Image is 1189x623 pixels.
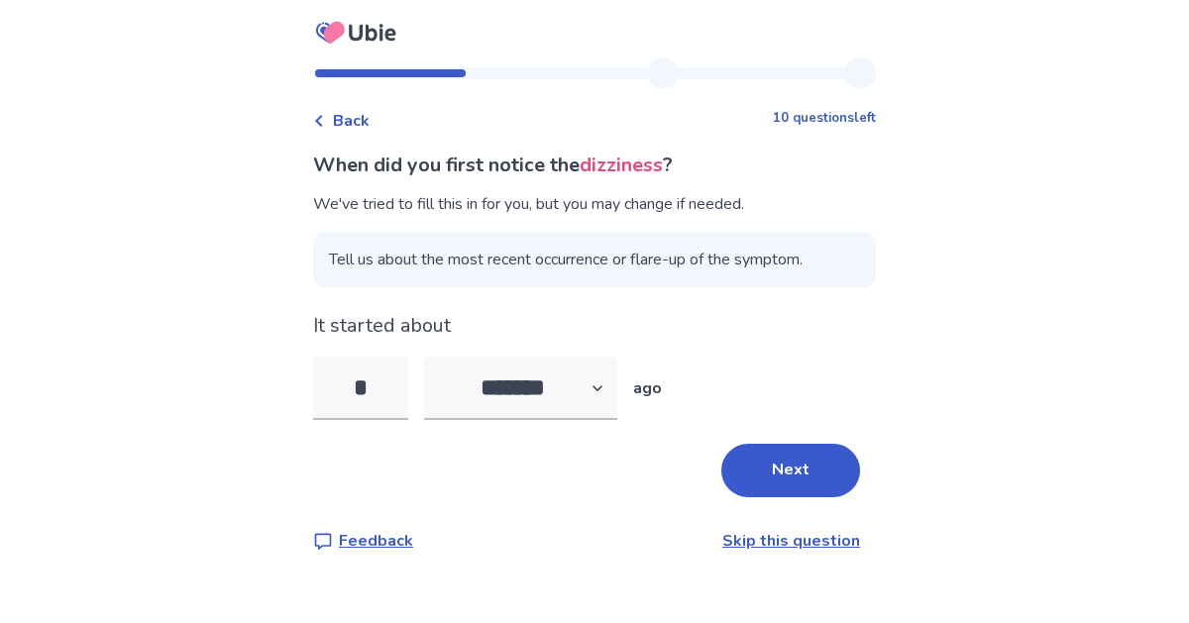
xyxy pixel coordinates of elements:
[313,151,876,180] p: When did you first notice the ?
[333,109,370,133] span: Back
[313,232,876,287] span: Tell us about the most recent occurrence or flare-up of the symptom.
[339,529,413,553] p: Feedback
[633,376,662,400] p: ago
[580,152,663,178] span: dizziness
[313,529,413,553] a: Feedback
[773,109,876,129] p: 10 questions left
[722,530,860,552] a: Skip this question
[721,444,860,497] button: Next
[313,192,876,287] div: We've tried to fill this in for you, but you may change if needed.
[313,311,876,341] p: It started about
